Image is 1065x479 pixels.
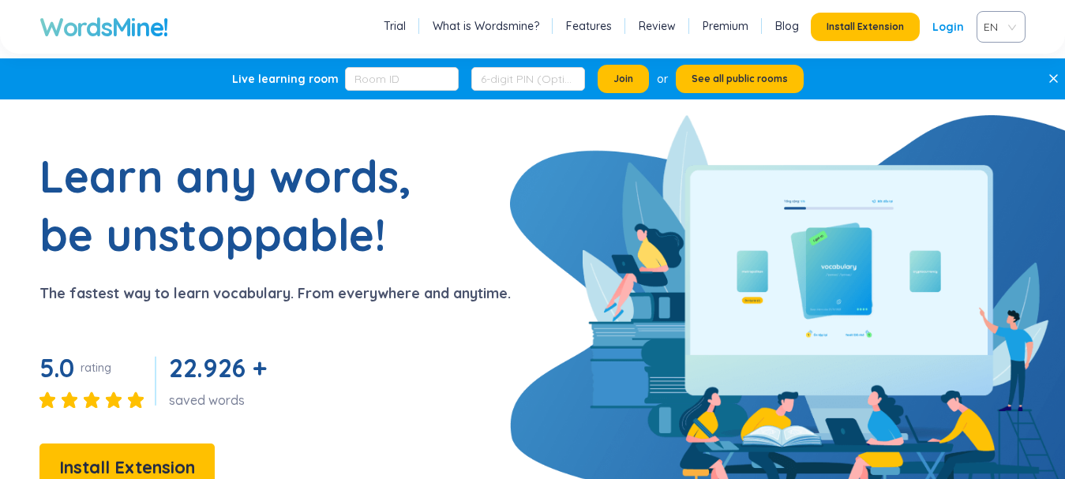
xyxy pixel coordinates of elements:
[232,71,339,87] div: Live learning room
[566,18,612,34] a: Features
[384,18,406,34] a: Trial
[345,67,459,91] input: Room ID
[39,283,511,305] p: The fastest way to learn vocabulary. From everywhere and anytime.
[169,391,272,409] div: saved words
[703,18,748,34] a: Premium
[471,67,585,91] input: 6-digit PIN (Optional)
[81,360,111,376] div: rating
[613,73,633,85] span: Join
[433,18,539,34] a: What is Wordsmine?
[657,70,668,88] div: or
[598,65,649,93] button: Join
[984,15,1012,39] span: VIE
[169,352,266,384] span: 22.926 +
[932,13,964,41] a: Login
[639,18,676,34] a: Review
[827,21,904,33] span: Install Extension
[811,13,920,41] button: Install Extension
[676,65,804,93] button: See all public rooms
[692,73,788,85] span: See all public rooms
[775,18,799,34] a: Blog
[39,11,168,43] a: WordsMine!
[39,147,434,264] h1: Learn any words, be unstoppable!
[39,461,215,477] a: Install Extension
[39,352,74,384] span: 5.0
